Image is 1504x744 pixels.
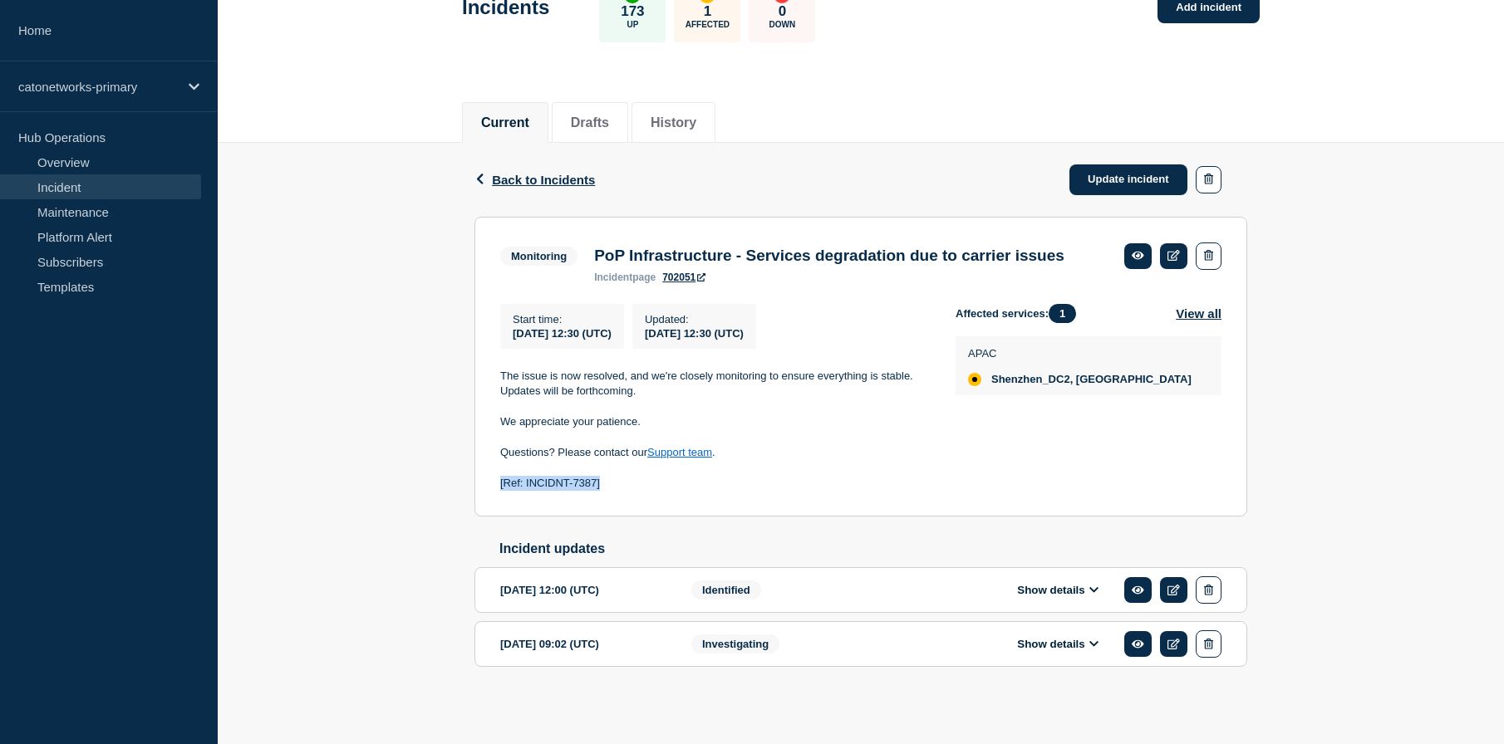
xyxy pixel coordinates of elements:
a: 702051 [662,272,705,283]
div: affected [968,373,981,386]
button: Current [481,115,529,130]
a: Update incident [1069,164,1187,195]
p: 1 [704,3,711,20]
p: Start time : [513,313,612,325]
button: Show details [1012,637,1103,651]
button: History [651,115,696,130]
span: Investigating [691,634,779,653]
p: APAC [968,347,1192,360]
span: Back to Incidents [492,173,595,187]
span: 1 [1049,304,1076,323]
button: View all [1176,304,1221,323]
button: Back to Incidents [474,173,595,187]
p: Updated : [645,313,744,325]
div: [DATE] 12:30 (UTC) [645,325,744,340]
span: Monitoring [500,247,578,266]
button: Show details [1012,583,1103,597]
button: Drafts [571,115,609,130]
p: catonetworks-primary [18,80,178,94]
h2: Incident updates [499,541,1247,556]
p: Down [769,20,796,29]
a: Support team [647,446,712,458]
div: [DATE] 12:00 (UTC) [500,576,666,604]
span: Shenzhen_DC2, [GEOGRAPHIC_DATA] [991,373,1192,386]
p: [Ref: INCIDNT-7387] [500,476,929,491]
div: [DATE] 09:02 (UTC) [500,630,666,658]
span: Affected services: [956,304,1084,323]
p: Questions? Please contact our . [500,445,929,460]
p: Affected [686,20,730,29]
p: 0 [779,3,786,20]
h3: PoP Infrastructure - Services degradation due to carrier issues [594,247,1064,265]
p: 173 [621,3,644,20]
p: Up [627,20,638,29]
span: incident [594,272,632,283]
p: The issue is now resolved, and we're closely monitoring to ensure everything is stable. Updates w... [500,369,929,399]
span: Identified [691,580,761,600]
p: page [594,272,656,283]
p: We appreciate your patience. [500,414,929,429]
span: [DATE] 12:30 (UTC) [513,327,612,340]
